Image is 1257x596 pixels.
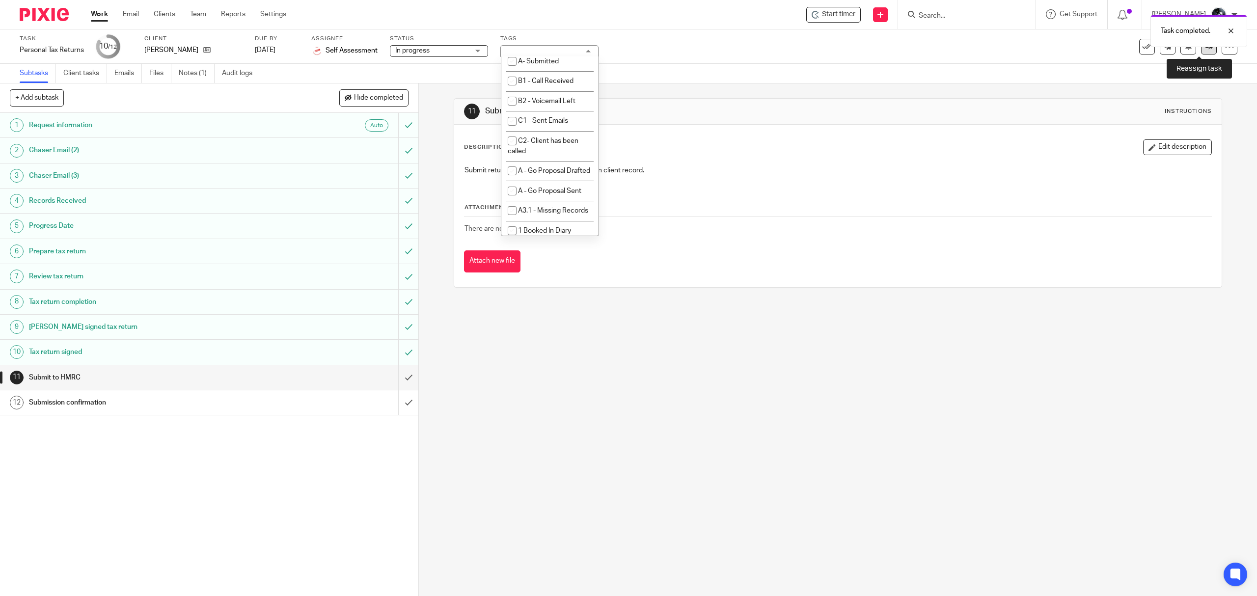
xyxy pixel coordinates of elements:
span: There are no files attached to this task. [465,225,583,232]
span: In progress [395,47,430,54]
a: Email [123,9,139,19]
a: Work [91,9,108,19]
img: 1000002122.jpg [1211,7,1227,23]
h1: Tax return completion [29,295,269,309]
img: 1000002124.png [311,45,323,57]
span: 1 Booked In Diary [518,227,571,234]
a: Emails [114,64,142,83]
small: /12 [108,44,117,50]
span: B2 - Voicemail Left [518,98,575,105]
div: 10 [10,345,24,359]
h1: Review tax return [29,269,269,284]
div: 12 [10,396,24,409]
div: 7 [10,270,24,283]
span: A3.1 - Missing Records [518,207,588,214]
button: Hide completed [339,89,409,106]
label: Due by [255,35,299,43]
div: Auto [365,119,388,132]
p: Submit return to HMRC. Save IRMark email in client record. [465,165,1211,175]
span: A - Go Proposal Sent [518,188,581,194]
button: Edit description [1143,139,1212,155]
div: 8 [10,295,24,309]
div: 3 [10,169,24,183]
a: Notes (1) [179,64,215,83]
a: Settings [260,9,286,19]
h1: Submit to HMRC [485,106,859,116]
h1: Request information [29,118,269,133]
div: Personal Tax Returns [20,45,84,55]
h1: [PERSON_NAME] signed tax return [29,320,269,334]
h1: Prepare tax return [29,244,269,259]
div: 10 [99,41,117,52]
span: Self Assessment [326,46,378,55]
div: 9 [10,320,24,334]
h1: Chaser Email (3) [29,168,269,183]
div: 4 [10,194,24,208]
p: Description [464,143,508,151]
div: Hulya Britton - Personal Tax Returns [806,7,861,23]
span: Hide completed [354,94,403,102]
div: 11 [10,371,24,384]
p: [PERSON_NAME] [144,45,198,55]
div: 6 [10,244,24,258]
div: 1 [10,118,24,132]
label: Tags [500,35,599,43]
div: 11 [464,104,480,119]
a: Audit logs [222,64,260,83]
label: Client [144,35,243,43]
a: Subtasks [20,64,56,83]
img: Pixie [20,8,69,21]
label: Task [20,35,84,43]
div: 5 [10,219,24,233]
button: Attach new file [464,250,520,272]
a: Clients [154,9,175,19]
a: Files [149,64,171,83]
button: + Add subtask [10,89,64,106]
span: Attachments [465,205,512,210]
div: 2 [10,144,24,158]
span: C1 - Sent Emails [518,117,568,124]
span: C2- Client has been called [508,137,578,155]
span: B1 - Call Received [518,78,574,84]
label: Status [390,35,488,43]
h1: Progress Date [29,218,269,233]
span: [DATE] [255,47,275,54]
p: Task completed. [1161,26,1210,36]
a: Client tasks [63,64,107,83]
div: Instructions [1165,108,1212,115]
span: A - Go Proposal Drafted [518,167,590,174]
h1: Tax return signed [29,345,269,359]
h1: Submit to HMRC [29,370,269,385]
h1: Records Received [29,193,269,208]
span: A- Submitted [518,58,559,65]
a: Team [190,9,206,19]
h1: Submission confirmation [29,395,269,410]
label: Assignee [311,35,378,43]
h1: Chaser Email (2) [29,143,269,158]
a: Reports [221,9,246,19]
